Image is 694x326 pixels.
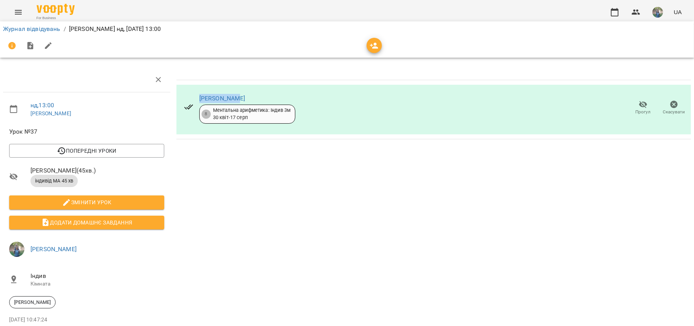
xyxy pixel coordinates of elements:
[30,280,164,288] p: Кімната
[9,3,27,21] button: Menu
[15,198,158,207] span: Змінити урок
[30,271,164,281] span: Індив
[213,107,290,121] div: Ментальна арифметика: Індив 3м 30 квіт - 17 серп
[30,110,71,116] a: [PERSON_NAME]
[199,95,245,102] a: [PERSON_NAME]
[9,296,56,308] div: [PERSON_NAME]
[15,218,158,227] span: Додати домашнє завдання
[3,25,61,32] a: Журнал відвідувань
[9,195,164,209] button: Змінити урок
[652,7,663,18] img: de1e453bb906a7b44fa35c1e57b3518e.jpg
[30,245,77,253] a: [PERSON_NAME]
[69,24,161,34] p: [PERSON_NAME] нд, [DATE] 13:00
[9,144,164,158] button: Попередні уроки
[9,127,164,136] span: Урок №37
[636,109,651,115] span: Прогул
[674,8,682,16] span: UA
[663,109,685,115] span: Скасувати
[671,5,685,19] button: UA
[37,16,75,21] span: For Business
[202,110,211,119] div: 8
[628,97,659,119] button: Прогул
[659,97,689,119] button: Скасувати
[30,166,164,175] span: [PERSON_NAME] ( 45 хв. )
[64,24,66,34] li: /
[37,4,75,15] img: Voopty Logo
[30,102,54,109] a: нд , 13:00
[10,299,55,306] span: [PERSON_NAME]
[15,146,158,155] span: Попередні уроки
[30,178,78,184] span: індивід МА 45 хв
[9,316,164,324] p: [DATE] 10:47:24
[3,24,691,34] nav: breadcrumb
[9,216,164,229] button: Додати домашнє завдання
[9,242,24,257] img: de1e453bb906a7b44fa35c1e57b3518e.jpg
